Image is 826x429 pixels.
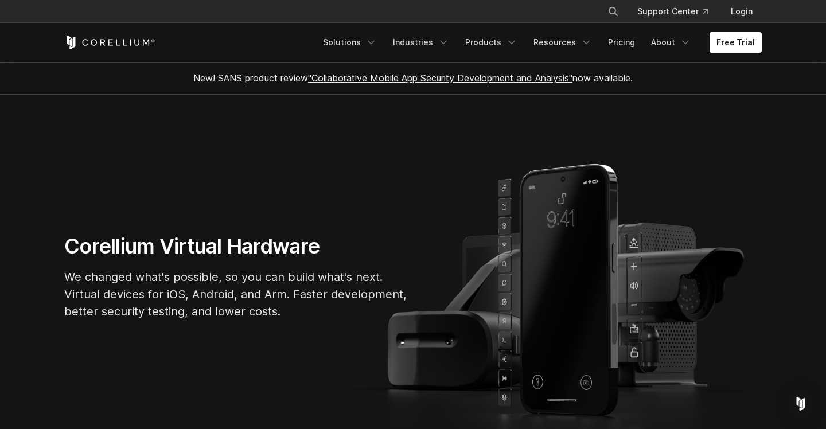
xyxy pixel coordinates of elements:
[458,32,524,53] a: Products
[603,1,624,22] button: Search
[193,72,633,84] span: New! SANS product review now available.
[787,390,815,418] div: Open Intercom Messenger
[386,32,456,53] a: Industries
[722,1,762,22] a: Login
[644,32,698,53] a: About
[308,72,572,84] a: "Collaborative Mobile App Security Development and Analysis"
[64,233,408,259] h1: Corellium Virtual Hardware
[527,32,599,53] a: Resources
[601,32,642,53] a: Pricing
[710,32,762,53] a: Free Trial
[64,268,408,320] p: We changed what's possible, so you can build what's next. Virtual devices for iOS, Android, and A...
[594,1,762,22] div: Navigation Menu
[628,1,717,22] a: Support Center
[64,36,155,49] a: Corellium Home
[316,32,762,53] div: Navigation Menu
[316,32,384,53] a: Solutions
